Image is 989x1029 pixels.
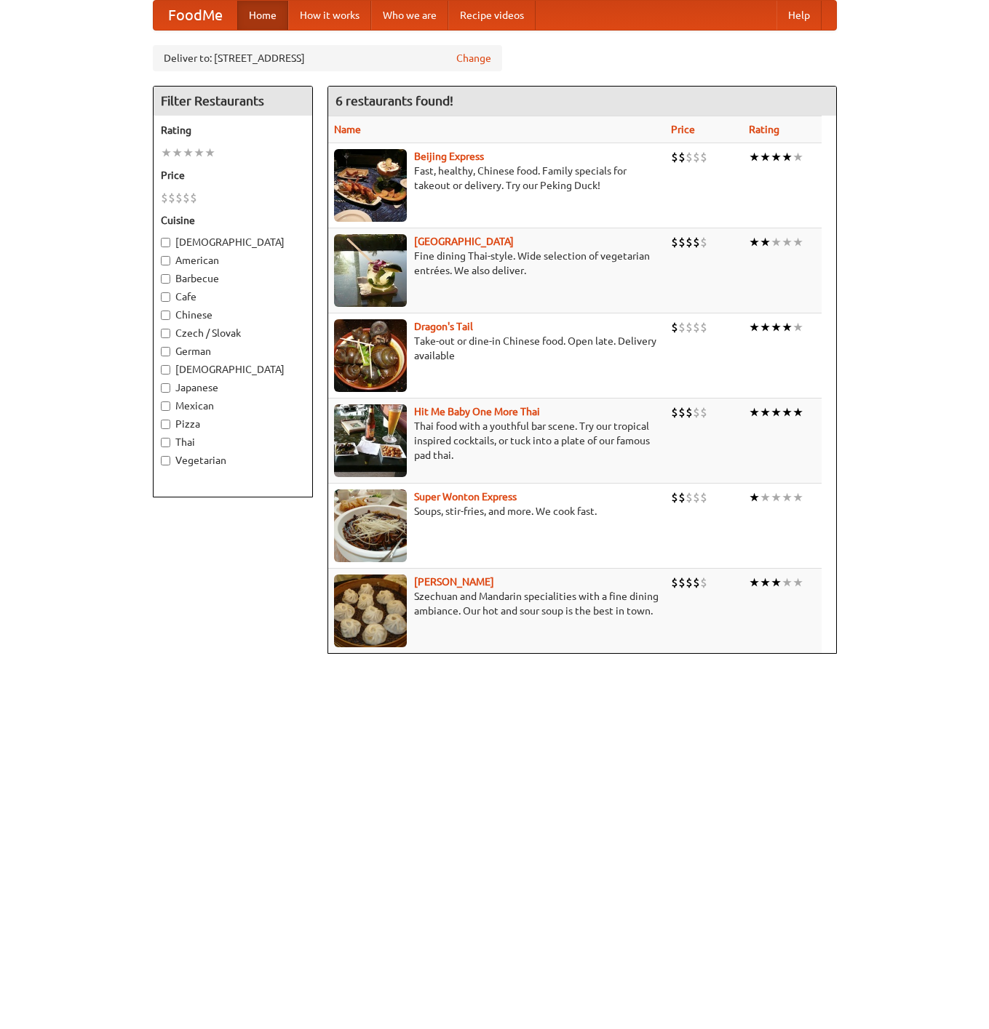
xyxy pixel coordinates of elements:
a: Recipe videos [448,1,536,30]
li: $ [671,404,678,420]
li: $ [686,574,693,590]
li: ★ [172,145,183,161]
li: ★ [760,404,771,420]
a: Dragon's Tail [414,321,473,332]
li: ★ [782,234,793,250]
li: $ [686,149,693,165]
label: German [161,344,305,359]
li: ★ [771,319,782,335]
a: [GEOGRAPHIC_DATA] [414,236,514,247]
li: ★ [771,234,782,250]
input: [DEMOGRAPHIC_DATA] [161,365,170,375]
input: American [161,256,170,265]
li: ★ [793,149,803,165]
li: $ [678,404,686,420]
input: Chinese [161,311,170,320]
li: ★ [183,145,194,161]
label: Vegetarian [161,453,305,468]
li: $ [686,404,693,420]
a: Name [334,124,361,135]
li: ★ [793,574,803,590]
li: ★ [749,319,760,335]
label: Pizza [161,417,305,431]
input: Vegetarian [161,456,170,465]
div: Deliver to: [STREET_ADDRESS] [153,45,502,71]
img: shandong.jpg [334,574,407,647]
ng-pluralize: 6 restaurants found! [335,94,453,108]
li: $ [686,234,693,250]
img: babythai.jpg [334,404,407,477]
li: ★ [782,574,793,590]
li: $ [693,234,700,250]
li: ★ [782,404,793,420]
img: dragon.jpg [334,319,407,392]
li: $ [686,319,693,335]
li: $ [671,489,678,505]
li: ★ [793,404,803,420]
b: Beijing Express [414,151,484,162]
label: [DEMOGRAPHIC_DATA] [161,235,305,249]
li: $ [678,149,686,165]
a: Price [671,124,695,135]
label: [DEMOGRAPHIC_DATA] [161,362,305,377]
li: ★ [782,319,793,335]
li: ★ [749,149,760,165]
li: ★ [194,145,204,161]
a: Hit Me Baby One More Thai [414,406,540,417]
li: ★ [760,319,771,335]
li: $ [183,190,190,206]
p: Szechuan and Mandarin specialities with a fine dining ambiance. Our hot and sour soup is the best... [334,589,660,618]
h5: Cuisine [161,213,305,228]
li: ★ [771,489,782,505]
li: $ [693,489,700,505]
li: $ [700,149,707,165]
img: satay.jpg [334,234,407,307]
li: $ [686,489,693,505]
li: ★ [749,404,760,420]
label: Mexican [161,399,305,413]
li: ★ [793,489,803,505]
li: ★ [760,489,771,505]
img: superwonton.jpg [334,489,407,562]
li: ★ [204,145,215,161]
li: ★ [749,489,760,505]
input: German [161,347,170,356]
a: How it works [288,1,371,30]
li: $ [693,319,700,335]
label: Barbecue [161,271,305,286]
input: Mexican [161,401,170,411]
li: $ [671,234,678,250]
li: $ [168,190,175,206]
li: ★ [793,234,803,250]
a: [PERSON_NAME] [414,576,494,588]
li: $ [678,574,686,590]
h5: Rating [161,123,305,137]
li: $ [700,319,707,335]
li: $ [671,574,678,590]
label: Cafe [161,289,305,304]
label: American [161,253,305,268]
li: $ [175,190,183,206]
h5: Price [161,168,305,183]
a: Who we are [371,1,448,30]
input: Japanese [161,383,170,393]
input: [DEMOGRAPHIC_DATA] [161,238,170,247]
a: FoodMe [154,1,237,30]
li: $ [693,404,700,420]
input: Cafe [161,292,170,302]
h4: Filter Restaurants [154,87,312,116]
li: ★ [749,574,760,590]
li: $ [693,149,700,165]
input: Thai [161,438,170,447]
li: $ [161,190,168,206]
li: ★ [793,319,803,335]
li: ★ [771,404,782,420]
p: Fast, healthy, Chinese food. Family specials for takeout or delivery. Try our Peking Duck! [334,164,660,193]
li: ★ [760,234,771,250]
label: Thai [161,435,305,449]
label: Czech / Slovak [161,326,305,340]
